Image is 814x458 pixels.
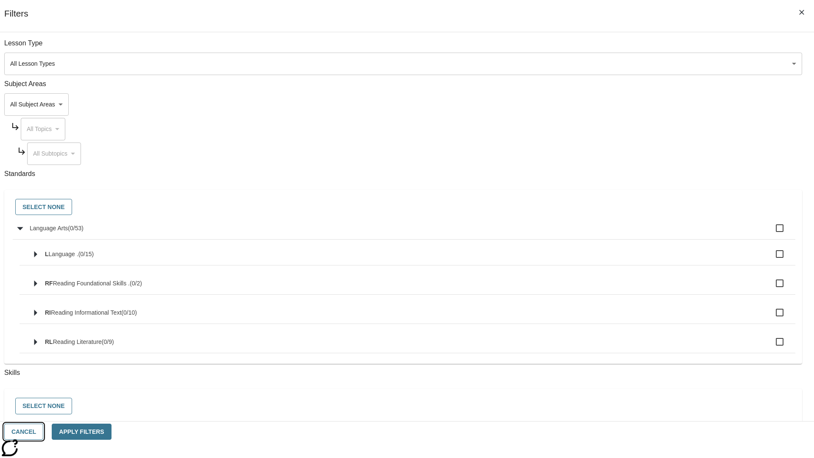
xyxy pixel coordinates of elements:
[102,338,114,345] span: 0 standards selected/9 standards in group
[4,79,802,89] p: Subject Areas
[11,396,795,416] div: Select skills
[4,53,802,75] div: Select a lesson type
[45,280,53,287] span: RF
[45,251,49,257] span: L
[4,368,802,378] p: Skills
[4,93,69,116] div: Select a Subject Area
[793,3,811,21] button: Close Filters side menu
[4,424,43,440] button: Cancel
[45,338,53,345] span: RL
[53,338,102,345] span: Reading Literature
[21,118,65,140] div: Select a Subject Area
[53,280,130,287] span: Reading Foundational Skills .
[45,309,51,316] span: RI
[30,225,68,232] span: Language Arts
[15,199,72,215] button: Select None
[11,197,795,218] div: Select standards
[4,169,802,179] p: Standards
[121,309,137,316] span: 0 standards selected/10 standards in group
[51,309,121,316] span: Reading Informational Text
[4,8,28,32] h1: Filters
[4,39,802,48] p: Lesson Type
[27,142,81,165] div: Select a Subject Area
[49,251,78,257] span: Language .
[15,398,72,414] button: Select None
[52,424,111,440] button: Apply Filters
[68,225,84,232] span: 0 standards selected/53 standards in group
[78,251,94,257] span: 0 standards selected/15 standards in group
[130,280,142,287] span: 0 standards selected/2 standards in group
